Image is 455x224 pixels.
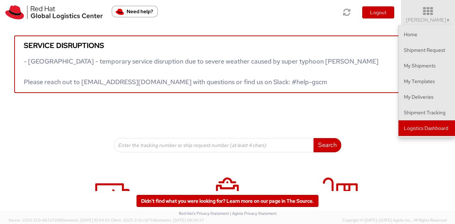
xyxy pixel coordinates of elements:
input: Enter the tracking number or ship request number (at least 4 chars) [114,138,314,152]
a: Home [398,27,455,42]
a: Shipment Tracking [398,105,455,120]
span: master, [DATE] 10:54:32 [66,218,110,223]
a: Didn't find what you were looking for? Learn more on our page in The Source. [136,195,318,207]
span: Copyright © [DATE]-[DATE] Agistix Inc., All Rights Reserved [342,218,446,223]
h5: Service disruptions [24,42,431,49]
a: Shipment Request [398,42,455,58]
a: Red Hat's Privacy Statement [179,211,229,216]
a: | Agistix Privacy Statement [230,211,277,216]
span: [PERSON_NAME] [406,17,450,23]
button: Logout [362,6,394,18]
span: ▼ [446,17,450,23]
img: rh-logistics-00dfa346123c4ec078e1.svg [5,5,103,20]
a: Service disruptions - [GEOGRAPHIC_DATA] - temporary service disruption due to severe weather caus... [14,35,441,93]
a: My Templates [398,73,455,89]
button: Search [314,138,341,152]
span: Client: 2025.21.0-c073d8a [111,218,204,223]
button: Need help? [112,6,158,17]
span: - [GEOGRAPHIC_DATA] - temporary service disruption due to severe weather caused by super typhoon ... [24,57,379,86]
span: master, [DATE] 08:04:37 [159,218,204,223]
a: My Deliveries [398,89,455,105]
span: Server: 2025.21.0-667a72bf6fa [9,218,110,223]
a: Logistics Dashboard [398,120,455,136]
a: My Shipments [398,58,455,73]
